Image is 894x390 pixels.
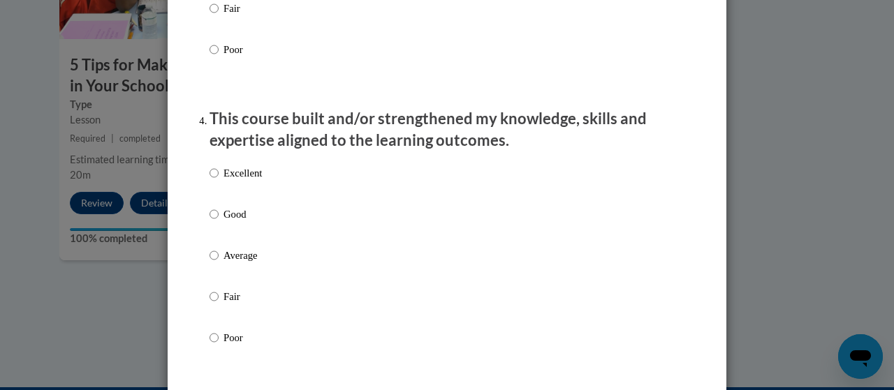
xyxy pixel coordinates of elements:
p: Poor [223,42,262,57]
p: Fair [223,1,262,16]
p: Poor [223,330,262,345]
p: This course built and/or strengthened my knowledge, skills and expertise aligned to the learning ... [210,108,684,151]
input: Poor [210,42,219,57]
input: Fair [210,289,219,304]
input: Fair [210,1,219,16]
input: Good [210,207,219,222]
input: Poor [210,330,219,345]
p: Excellent [223,165,262,181]
p: Average [223,248,262,263]
input: Average [210,248,219,263]
input: Excellent [210,165,219,181]
p: Fair [223,289,262,304]
p: Good [223,207,262,222]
